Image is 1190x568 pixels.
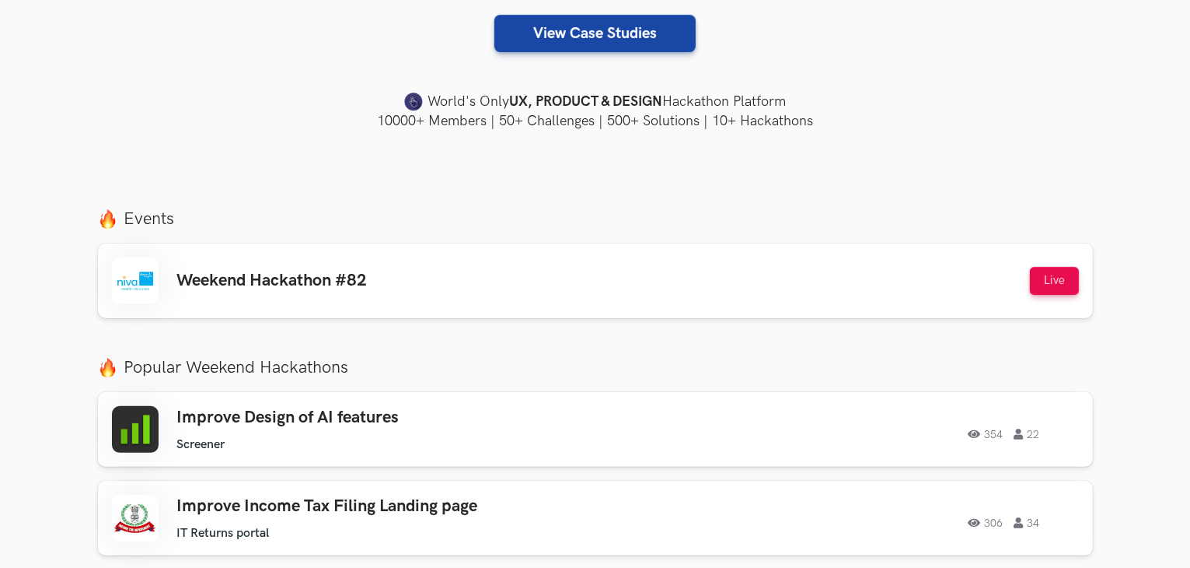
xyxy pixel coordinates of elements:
strong: UX, PRODUCT & DESIGN [509,91,662,113]
button: Live [1030,267,1079,295]
a: View Case Studies [494,15,696,52]
h3: Improve Design of AI features [177,408,619,428]
li: Screener [177,437,225,452]
h3: Weekend Hackathon #82 [177,271,368,291]
h3: Improve Income Tax Filing Landing page [177,496,619,517]
li: IT Returns portal [177,526,270,541]
span: 354 [968,429,1003,440]
img: fire.png [98,358,117,377]
img: fire.png [98,209,117,229]
span: 306 [968,517,1003,528]
span: 34 [1014,517,1040,528]
span: 22 [1014,429,1040,440]
h4: 10000+ Members | 50+ Challenges | 500+ Solutions | 10+ Hackathons [98,111,1093,131]
a: Improve Design of AI features Screener 354 22 [98,392,1093,467]
label: Popular Weekend Hackathons [98,357,1093,378]
h4: World's Only Hackathon Platform [98,91,1093,113]
a: Improve Income Tax Filing Landing page IT Returns portal 306 34 [98,481,1093,556]
img: uxhack-favicon-image.png [404,92,423,112]
label: Events [98,209,1093,230]
a: Weekend Hackathon #82 Live [98,244,1093,318]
